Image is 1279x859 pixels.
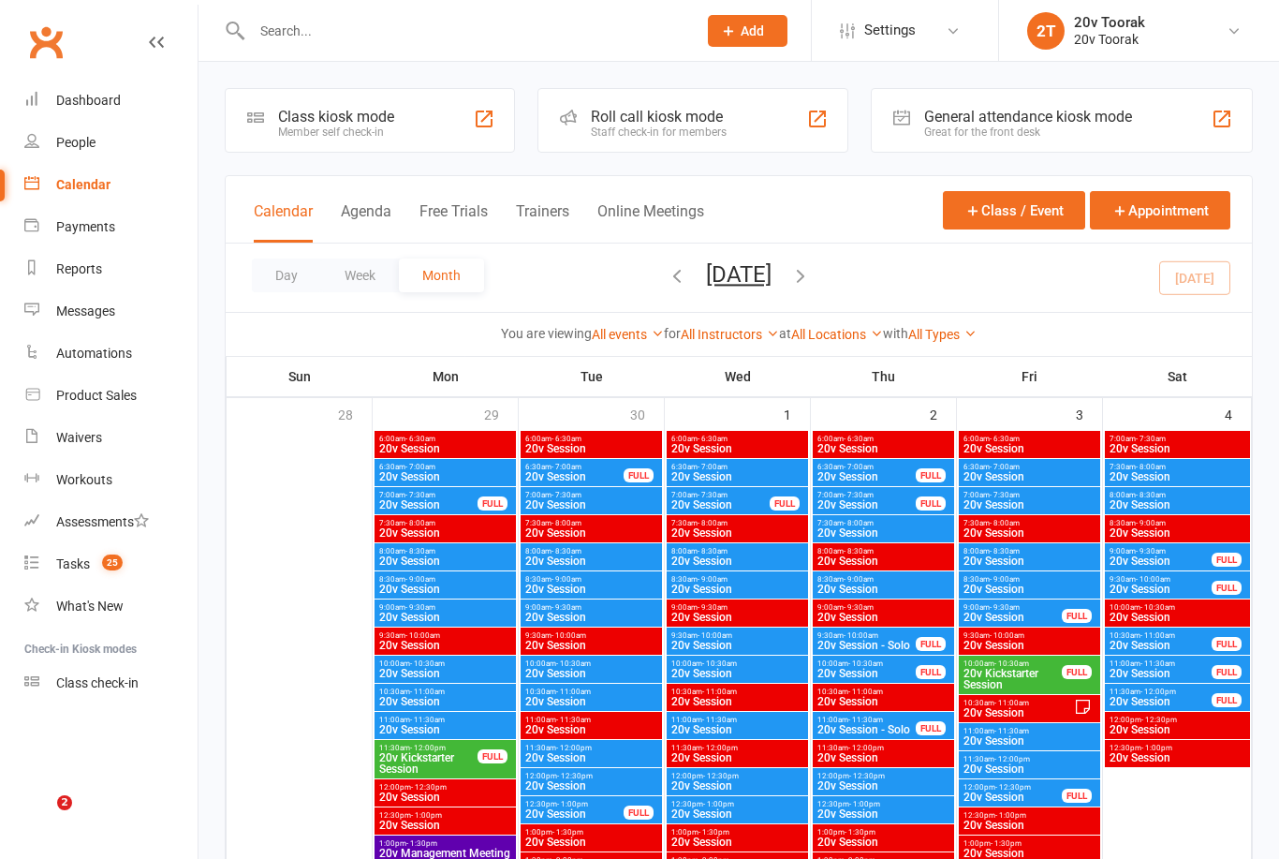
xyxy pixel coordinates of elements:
span: 9:00am [670,603,804,612]
span: - 8:30am [990,547,1020,555]
span: - 7:00am [551,463,581,471]
span: 25 [102,555,123,570]
span: - 8:00am [551,519,581,527]
span: - 12:00pm [702,744,738,752]
span: 20v Session [963,584,1096,595]
button: Free Trials [419,202,488,243]
span: 20v Session [670,555,804,567]
div: Payments [56,219,115,234]
div: Messages [56,304,115,318]
strong: for [664,326,681,341]
span: - 11:00am [556,688,591,696]
div: Class kiosk mode [278,108,394,126]
span: 20v Session [1109,584,1213,595]
span: - 10:00am [405,631,440,640]
div: 28 [338,398,372,429]
span: - 6:30am [551,435,581,443]
div: 20v Toorak [1074,14,1145,31]
span: - 7:30am [844,491,874,499]
span: 20v Kickstarter Session [963,668,1063,690]
span: 10:30am [670,688,804,696]
span: - 7:30am [1136,435,1166,443]
span: 20v Session [670,640,804,651]
span: 11:30am [816,744,950,752]
span: - 11:30am [1140,659,1175,668]
div: Assessments [56,514,149,529]
span: 20v Session [670,612,804,623]
span: 20v Session [378,555,512,567]
span: 8:30am [1109,519,1246,527]
span: 8:30am [816,575,950,584]
span: - 7:00am [405,463,435,471]
span: - 12:00pm [848,744,884,752]
span: - 8:30am [1136,491,1166,499]
span: 20v Session [963,707,1074,718]
span: - 11:30am [556,716,591,724]
span: 10:30am [963,699,1074,707]
span: 20v Session [963,527,1096,539]
button: Agenda [341,202,391,243]
span: 9:00am [816,603,950,612]
span: 11:30am [378,744,478,752]
span: 7:30am [524,519,658,527]
span: 8:00am [524,547,658,555]
span: 11:30am [670,744,804,752]
span: - 9:00am [698,575,728,584]
div: Waivers [56,430,102,445]
span: 9:30am [524,631,658,640]
span: - 6:30am [405,435,435,443]
span: - 12:00pm [556,744,592,752]
span: 20v Session - Solo [816,724,917,735]
div: 30 [630,398,664,429]
span: 20v Session [524,499,658,511]
span: 10:00am [1109,603,1246,612]
a: All Instructors [681,327,779,342]
span: 8:00am [670,547,804,555]
span: 20v Session [1109,471,1246,482]
button: Trainers [516,202,569,243]
span: - 7:00am [990,463,1020,471]
span: 20v Session [378,612,512,623]
div: Class check-in [56,675,139,690]
span: - 6:30am [990,435,1020,443]
span: 7:30am [670,519,804,527]
span: 20v Session [378,584,512,595]
span: - 9:00am [990,575,1020,584]
div: Staff check-in for members [591,126,727,139]
div: What's New [56,599,124,614]
div: FULL [1212,553,1242,567]
span: 20v Session [670,471,804,482]
span: 20v Session [670,668,804,679]
span: Settings [864,9,916,52]
span: - 8:30am [405,547,435,555]
th: Sat [1103,357,1252,396]
span: - 8:00am [405,519,435,527]
span: 20v Session [524,696,658,707]
span: 9:00am [1109,547,1213,555]
span: 20v Session [378,471,512,482]
span: - 11:00am [994,699,1029,707]
span: 20v Session [1109,696,1213,707]
span: 10:30am [524,688,658,696]
span: - 8:30am [698,547,728,555]
div: FULL [770,496,800,511]
span: 20v Session [963,499,1096,511]
div: FULL [916,637,946,651]
span: 20v Session [1109,724,1246,735]
span: - 10:00am [1136,575,1170,584]
span: 9:30am [670,631,804,640]
div: FULL [1212,581,1242,595]
span: - 10:30am [410,659,445,668]
div: FULL [1212,693,1242,707]
button: Class / Event [943,191,1085,230]
span: 20v Session [1109,443,1246,454]
span: 10:00am [816,659,917,668]
span: 20v Session [670,584,804,595]
span: 7:00am [670,491,771,499]
span: 7:30am [963,519,1096,527]
a: Tasks 25 [24,543,198,585]
span: 20v Session [378,640,512,651]
span: 11:00am [816,716,917,724]
span: - 10:00am [698,631,732,640]
a: Class kiosk mode [24,662,198,704]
